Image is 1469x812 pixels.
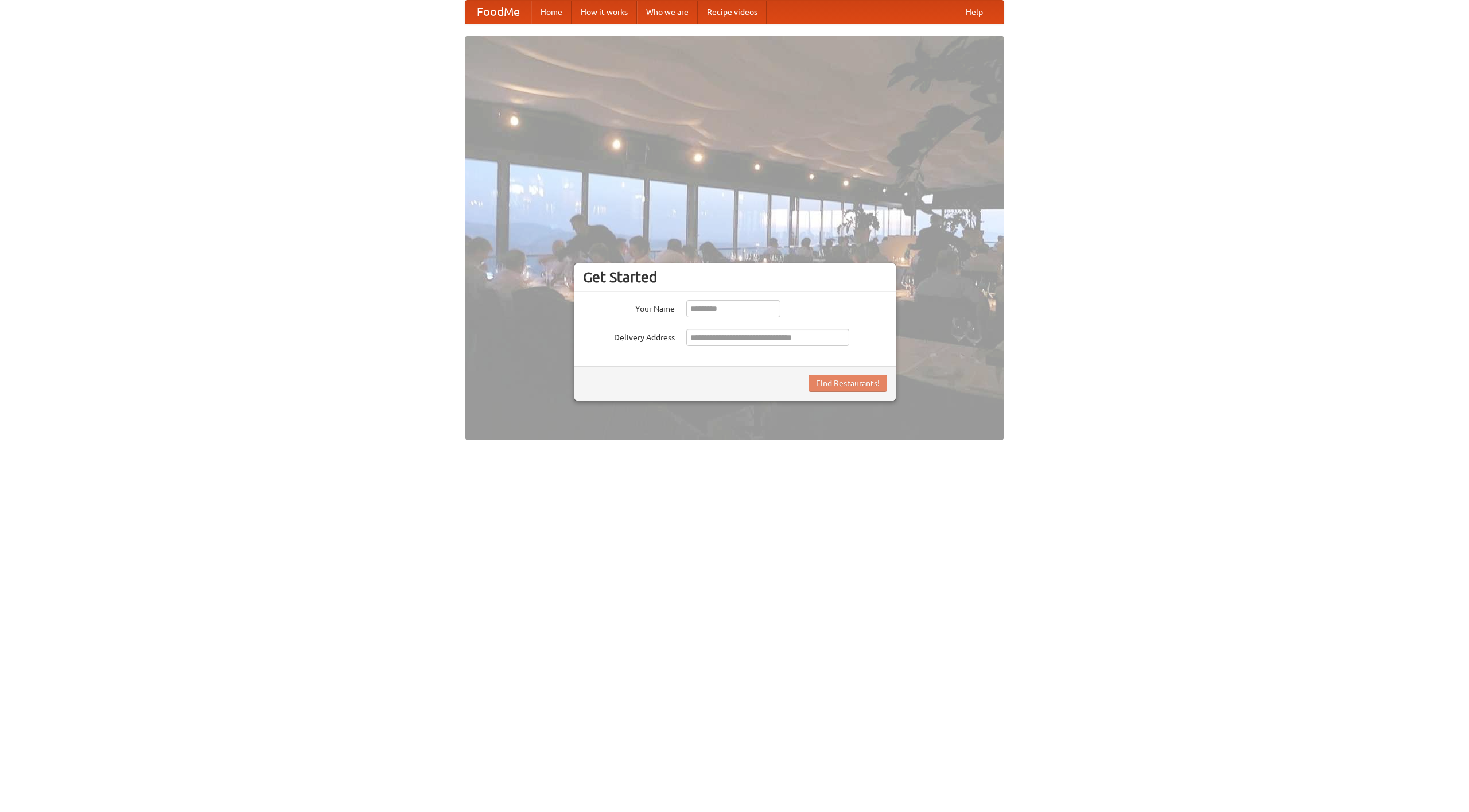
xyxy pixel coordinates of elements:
a: FoodMe [465,1,531,24]
a: Help [957,1,992,24]
a: How it works [572,1,637,24]
label: Delivery Address [583,329,675,343]
a: Home [531,1,572,24]
a: Who we are [637,1,698,24]
label: Your Name [583,300,675,314]
h3: Get Started [583,269,887,286]
button: Find Restaurants! [809,375,887,392]
a: Recipe videos [698,1,767,24]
